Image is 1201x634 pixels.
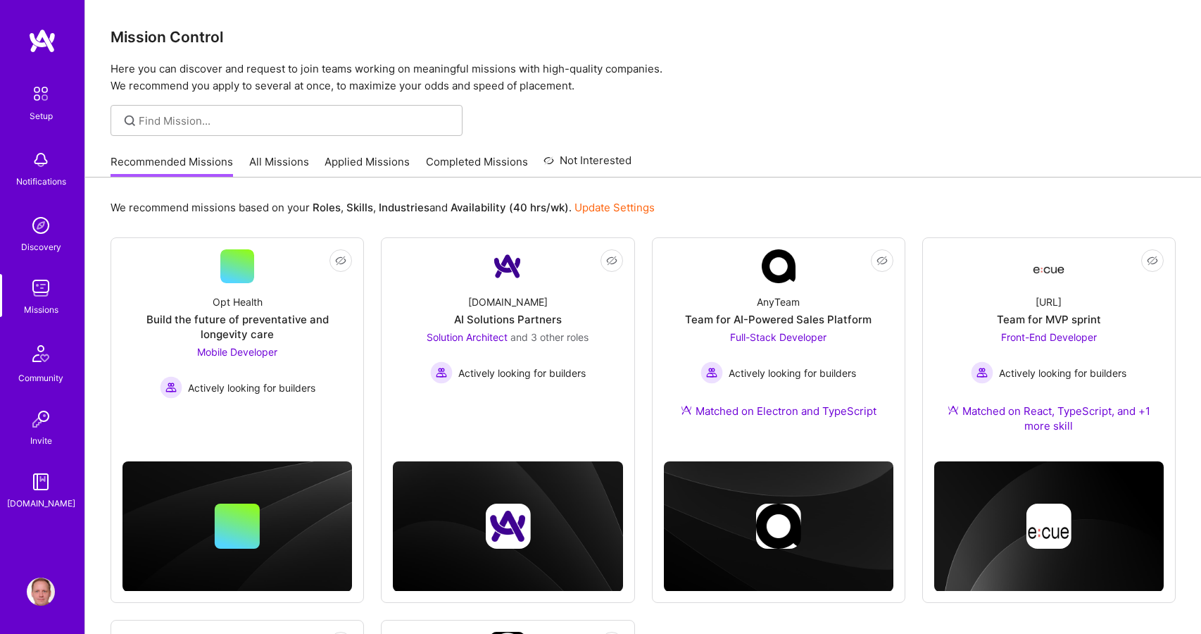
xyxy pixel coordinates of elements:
[27,405,55,433] img: Invite
[458,366,586,380] span: Actively looking for builders
[21,240,61,254] div: Discovery
[325,154,410,178] a: Applied Missions
[16,174,66,189] div: Notifications
[30,433,52,448] div: Invite
[18,371,63,385] div: Community
[1001,331,1097,343] span: Front-End Developer
[393,461,622,591] img: cover
[30,108,53,123] div: Setup
[681,404,692,416] img: Ateam Purple Icon
[485,504,530,549] img: Company logo
[160,376,182,399] img: Actively looking for builders
[27,211,55,240] img: discovery
[468,294,548,309] div: [DOMAIN_NAME]
[430,361,453,384] img: Actively looking for builders
[249,154,309,178] a: All Missions
[122,312,352,342] div: Build the future of preventative and longevity care
[188,380,315,395] span: Actively looking for builders
[971,361,993,384] img: Actively looking for builders
[24,337,58,371] img: Community
[139,113,452,128] input: Find Mission...
[122,249,352,414] a: Opt HealthBuild the future of preventative and longevity careMobile Developer Actively looking fo...
[1032,254,1066,279] img: Company Logo
[730,331,826,343] span: Full-Stack Developer
[1026,504,1071,549] img: Company logo
[664,461,893,591] img: cover
[729,366,856,380] span: Actively looking for builders
[111,61,1176,94] p: Here you can discover and request to join teams working on meaningful missions with high-quality ...
[757,294,800,309] div: AnyTeam
[1036,294,1062,309] div: [URL]
[313,201,341,214] b: Roles
[27,146,55,174] img: bell
[491,249,524,283] img: Company Logo
[122,113,138,129] i: icon SearchGrey
[393,249,622,414] a: Company Logo[DOMAIN_NAME]AI Solutions PartnersSolution Architect and 3 other rolesActively lookin...
[451,201,569,214] b: Availability (40 hrs/wk)
[997,312,1101,327] div: Team for MVP sprint
[756,504,801,549] img: Company logo
[876,255,888,266] i: icon EyeClosed
[762,249,796,283] img: Company Logo
[23,578,58,606] a: User Avatar
[27,274,55,302] img: teamwork
[934,461,1164,592] img: cover
[122,461,352,591] img: cover
[28,28,56,54] img: logo
[197,346,277,358] span: Mobile Developer
[574,201,655,214] a: Update Settings
[510,331,589,343] span: and 3 other roles
[26,79,56,108] img: setup
[213,294,263,309] div: Opt Health
[111,200,655,215] p: We recommend missions based on your , , and .
[335,255,346,266] i: icon EyeClosed
[426,154,528,178] a: Completed Missions
[427,331,508,343] span: Solution Architect
[948,404,959,416] img: Ateam Purple Icon
[27,468,55,496] img: guide book
[24,302,58,317] div: Missions
[700,361,723,384] img: Actively looking for builders
[681,404,876,418] div: Matched on Electron and TypeScript
[111,28,1176,46] h3: Mission Control
[7,496,75,511] div: [DOMAIN_NAME]
[379,201,429,214] b: Industries
[664,249,893,435] a: Company LogoAnyTeamTeam for AI-Powered Sales PlatformFull-Stack Developer Actively looking for bu...
[685,312,872,327] div: Team for AI-Powered Sales Platform
[999,366,1126,380] span: Actively looking for builders
[606,255,617,266] i: icon EyeClosed
[1147,255,1158,266] i: icon EyeClosed
[454,312,562,327] div: AI Solutions Partners
[111,154,233,178] a: Recommended Missions
[346,201,373,214] b: Skills
[934,249,1164,450] a: Company Logo[URL]Team for MVP sprintFront-End Developer Actively looking for buildersActively loo...
[543,152,631,178] a: Not Interested
[934,404,1164,433] div: Matched on React, TypeScript, and +1 more skill
[27,578,55,606] img: User Avatar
